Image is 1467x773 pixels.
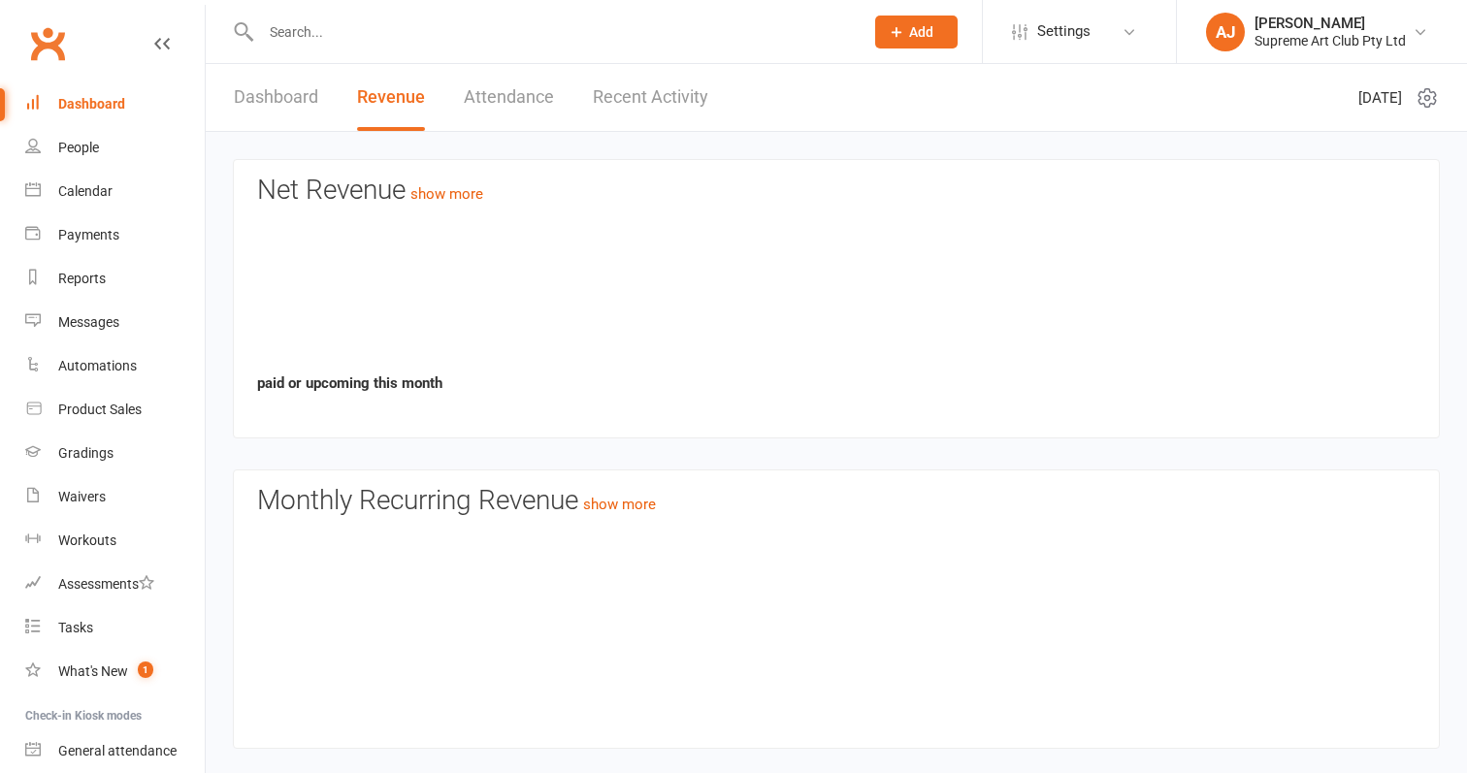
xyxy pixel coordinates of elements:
div: Payments [58,227,119,242]
div: Waivers [58,489,106,504]
a: Waivers [25,475,205,519]
a: show more [583,496,656,513]
span: 1 [138,661,153,678]
div: Product Sales [58,402,142,417]
div: Gradings [58,445,114,461]
div: [PERSON_NAME] [1255,15,1406,32]
div: Reports [58,271,106,286]
a: People [25,126,205,170]
a: Calendar [25,170,205,213]
a: Product Sales [25,388,205,432]
a: Tasks [25,606,205,650]
div: Supreme Art Club Pty Ltd [1255,32,1406,49]
a: Assessments [25,563,205,606]
a: Automations [25,344,205,388]
div: Calendar [58,183,113,199]
a: Messages [25,301,205,344]
div: Workouts [58,532,116,548]
a: Attendance [464,64,554,131]
h3: Monthly Recurring Revenue [257,486,1416,516]
div: What's New [58,663,128,679]
h3: Net Revenue [257,176,1416,206]
a: Gradings [25,432,205,475]
a: Recent Activity [593,64,708,131]
strong: paid or upcoming this month [257,374,442,392]
a: Workouts [25,519,205,563]
div: Tasks [58,620,93,635]
span: Settings [1037,10,1091,53]
span: [DATE] [1358,86,1402,110]
div: Automations [58,358,137,373]
a: Reports [25,257,205,301]
div: Messages [58,314,119,330]
a: Clubworx [23,19,72,68]
a: Revenue [357,64,425,131]
input: Search... [255,18,850,46]
span: Add [909,24,933,40]
div: Assessments [58,576,154,592]
div: AJ [1206,13,1245,51]
a: What's New1 [25,650,205,693]
a: Dashboard [25,82,205,126]
button: Add [875,16,958,48]
a: show more [410,185,483,203]
div: People [58,140,99,155]
div: Dashboard [58,96,125,112]
div: General attendance [58,743,177,758]
a: General attendance kiosk mode [25,729,205,773]
a: Dashboard [234,64,318,131]
a: Payments [25,213,205,257]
